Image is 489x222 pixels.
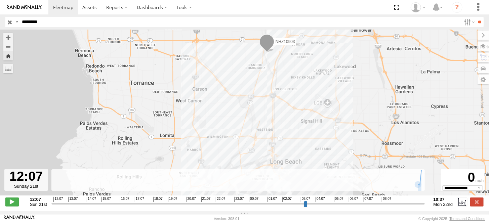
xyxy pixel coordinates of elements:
[3,64,13,73] label: Measure
[442,170,484,185] div: 0
[87,197,96,202] span: 14:07
[120,197,129,202] span: 16:07
[470,197,484,206] label: Close
[7,5,42,10] img: rand-logo.svg
[452,2,462,13] i: ?
[349,197,358,202] span: 06:07
[334,197,343,202] span: 05:07
[301,197,310,202] span: 03:07
[282,197,292,202] span: 02:07
[68,197,78,202] span: 13:07
[408,2,428,12] div: Zulema McIntosch
[101,197,111,202] span: 15:07
[30,202,47,207] span: Sun 21st Sep 2025
[135,197,144,202] span: 17:07
[53,197,63,202] span: 12:07
[234,197,244,202] span: 23:07
[168,197,177,202] span: 19:07
[418,217,485,221] div: © Copyright 2025 -
[4,215,35,222] a: Visit our Website
[316,197,325,202] span: 04:07
[201,197,211,202] span: 21:07
[14,17,19,27] label: Search Query
[30,197,47,202] strong: 12:07
[187,197,196,202] span: 20:07
[364,197,373,202] span: 07:07
[153,197,163,202] span: 18:07
[268,197,277,202] span: 01:07
[3,42,13,51] button: Zoom out
[461,17,476,27] label: Search Filter Options
[3,33,13,42] button: Zoom in
[382,197,391,202] span: 08:07
[5,197,19,206] label: Play/Stop
[478,75,489,84] label: Map Settings
[434,202,453,207] span: Mon 22nd Sep 2025
[249,197,258,202] span: 00:07
[3,51,13,60] button: Zoom Home
[216,197,225,202] span: 22:07
[275,39,295,44] span: NHZ10903
[450,217,485,221] a: Terms and Conditions
[434,197,453,202] strong: 10:37
[214,217,239,221] div: Version: 308.01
